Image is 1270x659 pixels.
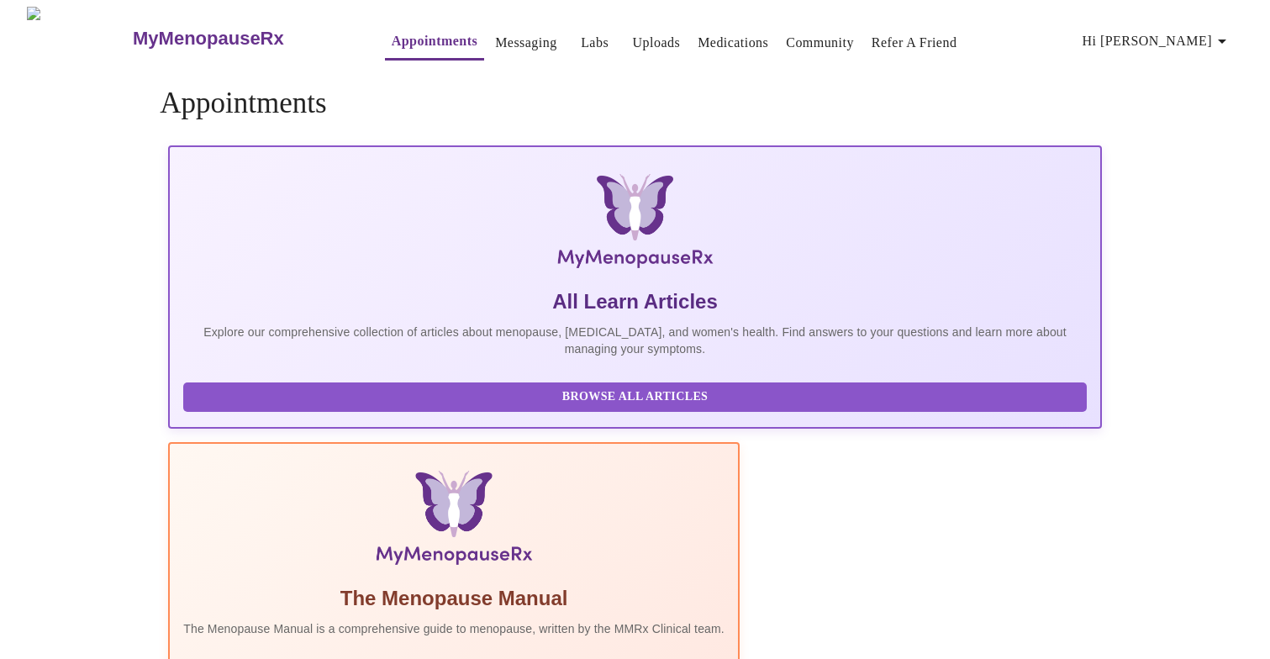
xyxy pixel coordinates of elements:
img: MyMenopauseRx Logo [27,7,131,70]
a: Labs [581,31,609,55]
a: Community [786,31,854,55]
a: Medications [698,31,768,55]
button: Hi [PERSON_NAME] [1076,24,1239,58]
p: The Menopause Manual is a comprehensive guide to menopause, written by the MMRx Clinical team. [183,620,725,637]
img: Menopause Manual [269,471,638,572]
button: Browse All Articles [183,382,1087,412]
button: Messaging [488,26,563,60]
h3: MyMenopauseRx [133,28,284,50]
button: Community [779,26,861,60]
a: Appointments [392,29,477,53]
a: Messaging [495,31,556,55]
button: Labs [568,26,622,60]
a: Uploads [633,31,681,55]
img: MyMenopauseRx Logo [324,174,946,275]
button: Refer a Friend [865,26,964,60]
button: Appointments [385,24,484,61]
span: Browse All Articles [200,387,1070,408]
button: Uploads [626,26,688,60]
h5: All Learn Articles [183,288,1087,315]
a: MyMenopauseRx [131,9,351,68]
a: Refer a Friend [872,31,957,55]
span: Hi [PERSON_NAME] [1083,29,1232,53]
a: Browse All Articles [183,388,1091,403]
button: Medications [691,26,775,60]
h5: The Menopause Manual [183,585,725,612]
h4: Appointments [160,87,1110,120]
p: Explore our comprehensive collection of articles about menopause, [MEDICAL_DATA], and women's hea... [183,324,1087,357]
